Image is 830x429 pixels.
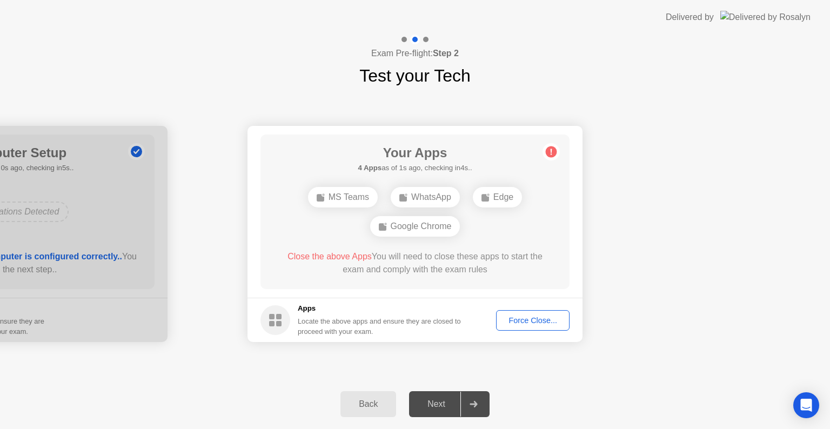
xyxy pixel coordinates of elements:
h1: Test your Tech [359,63,471,89]
h5: Apps [298,303,461,314]
span: Close the above Apps [287,252,372,261]
div: Force Close... [500,316,566,325]
b: 4 Apps [358,164,381,172]
h4: Exam Pre-flight: [371,47,459,60]
h5: as of 1s ago, checking in4s.. [358,163,472,173]
img: Delivered by Rosalyn [720,11,811,23]
div: You will need to close these apps to start the exam and comply with the exam rules [276,250,554,276]
h1: Your Apps [358,143,472,163]
button: Back [340,391,396,417]
div: Edge [473,187,522,207]
div: Back [344,399,393,409]
div: MS Teams [308,187,378,207]
button: Next [409,391,490,417]
div: Locate the above apps and ensure they are closed to proceed with your exam. [298,316,461,337]
button: Force Close... [496,310,570,331]
div: WhatsApp [391,187,460,207]
b: Step 2 [433,49,459,58]
div: Google Chrome [370,216,460,237]
div: Delivered by [666,11,714,24]
div: Next [412,399,460,409]
div: Open Intercom Messenger [793,392,819,418]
